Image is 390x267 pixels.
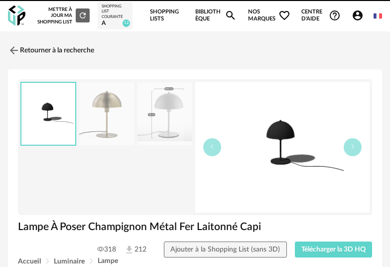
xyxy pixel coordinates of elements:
[170,246,280,253] span: Ajouter à la Shopping List (sans 3D)
[8,39,94,61] a: Retourner à la recherche
[54,258,85,265] span: Luminaire
[37,6,90,25] div: Mettre à jour ma Shopping List
[329,9,341,21] span: Help Circle Outline icon
[225,9,237,21] span: Magnify icon
[21,83,75,145] img: thumbnail.png
[8,5,25,26] img: OXP
[374,12,382,20] img: fr
[98,258,118,265] span: Lampe
[102,19,129,27] div: A
[124,245,146,255] span: 212
[8,44,20,56] img: svg+xml;base64,PHN2ZyB3aWR0aD0iMjQiIGhlaWdodD0iMjQiIHZpZXdCb3g9IjAgMCAyNCAyNCIgZmlsbD0ibm9uZSIgeG...
[102,4,129,19] div: Shopping List courante
[123,19,130,27] span: 12
[18,220,372,234] h1: Lampe À Poser Champignon Métal Fer Laitonné Capi
[301,246,366,253] span: Télécharger la 3D HQ
[102,4,129,27] a: Shopping List courante A 12
[301,8,341,23] span: Centre d'aideHelp Circle Outline icon
[78,13,87,18] span: Refresh icon
[137,82,192,146] img: 005b9bf116b0f5b669463988d857d59e.jpg
[195,82,370,213] img: thumbnail.png
[97,245,116,254] span: 318
[18,258,372,265] div: Breadcrumb
[124,245,134,255] img: Téléchargements
[295,242,373,258] button: Télécharger la 3D HQ
[18,258,41,265] span: Accueil
[79,82,134,146] img: 49b5aa3487e4431fb1858ec550eb0b51.jpg
[278,9,290,21] span: Heart Outline icon
[352,9,368,21] span: Account Circle icon
[164,242,287,258] button: Ajouter à la Shopping List (sans 3D)
[352,9,364,21] span: Account Circle icon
